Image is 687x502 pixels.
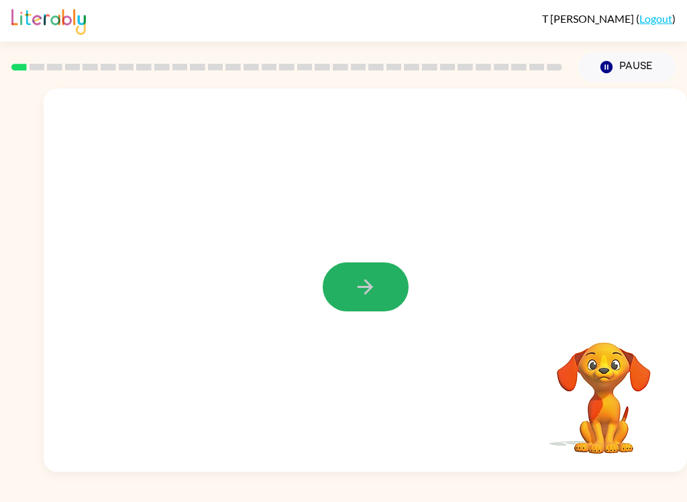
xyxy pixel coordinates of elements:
span: T [PERSON_NAME] [542,12,636,25]
div: ( ) [542,12,676,25]
img: Literably [11,5,86,35]
a: Logout [639,12,672,25]
button: Pause [578,52,676,83]
video: Your browser must support playing .mp4 files to use Literably. Please try using another browser. [537,321,671,456]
